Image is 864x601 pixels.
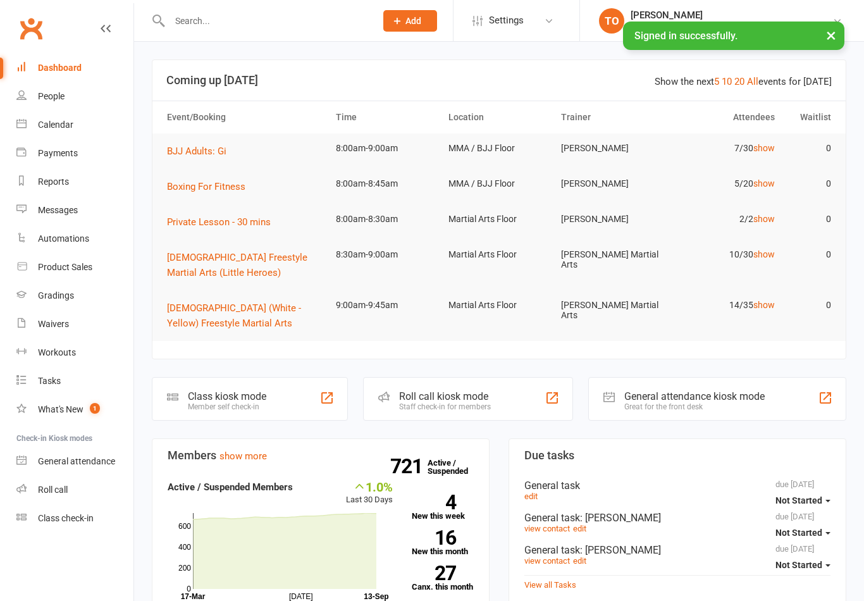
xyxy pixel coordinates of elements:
[167,146,226,157] span: BJJ Adults: Gi
[775,560,822,570] span: Not Started
[668,290,781,320] td: 14/35
[38,319,69,329] div: Waivers
[428,449,483,485] a: 721Active / Suspended
[775,521,830,544] button: Not Started
[820,22,842,49] button: ×
[555,240,668,280] td: [PERSON_NAME] Martial Arts
[775,495,822,505] span: Not Started
[443,204,555,234] td: Martial Arts Floor
[624,390,765,402] div: General attendance kiosk mode
[412,495,474,520] a: 4New this week
[346,480,393,507] div: Last 30 Days
[16,447,133,476] a: General attendance kiosk mode
[722,76,732,87] a: 10
[16,310,133,338] a: Waivers
[167,214,280,230] button: Private Lesson - 30 mins
[166,12,367,30] input: Search...
[412,530,474,555] a: 16New this month
[38,91,65,101] div: People
[167,300,324,331] button: [DEMOGRAPHIC_DATA] (White - Yellow) Freestyle Martial Arts
[524,512,830,524] div: General task
[573,556,586,566] a: edit
[38,290,74,300] div: Gradings
[747,76,758,87] a: All
[188,402,266,411] div: Member self check-in
[524,524,570,533] a: view contact
[524,556,570,566] a: view contact
[443,290,555,320] td: Martial Arts Floor
[38,456,115,466] div: General attendance
[167,302,301,329] span: [DEMOGRAPHIC_DATA] (White - Yellow) Freestyle Martial Arts
[330,240,443,270] td: 8:30am-9:00am
[781,240,837,270] td: 0
[90,403,100,414] span: 1
[188,390,266,402] div: Class kiosk mode
[555,204,668,234] td: [PERSON_NAME]
[16,82,133,111] a: People
[599,8,624,34] div: TO
[781,290,837,320] td: 0
[412,564,456,583] strong: 27
[753,143,775,153] a: show
[714,76,719,87] a: 5
[16,196,133,225] a: Messages
[555,169,668,199] td: [PERSON_NAME]
[631,21,832,32] div: [PERSON_NAME] Martial Arts and Fitness Academy
[330,101,443,133] th: Time
[167,252,307,278] span: [DEMOGRAPHIC_DATA] Freestyle Martial Arts (Little Heroes)
[555,290,668,330] td: [PERSON_NAME] Martial Arts
[412,566,474,591] a: 27Canx. this month
[16,504,133,533] a: Class kiosk mode
[524,480,830,492] div: General task
[524,544,830,556] div: General task
[16,225,133,253] a: Automations
[167,250,324,280] button: [DEMOGRAPHIC_DATA] Freestyle Martial Arts (Little Heroes)
[753,214,775,224] a: show
[775,489,830,512] button: Not Started
[16,111,133,139] a: Calendar
[38,404,83,414] div: What's New
[405,16,421,26] span: Add
[443,169,555,199] td: MMA / BJJ Floor
[38,177,69,187] div: Reports
[573,524,586,533] a: edit
[16,367,133,395] a: Tasks
[668,169,781,199] td: 5/20
[38,513,94,523] div: Class check-in
[781,133,837,163] td: 0
[38,376,61,386] div: Tasks
[16,139,133,168] a: Payments
[524,449,830,462] h3: Due tasks
[16,282,133,310] a: Gradings
[443,101,555,133] th: Location
[634,30,737,42] span: Signed in successfully.
[781,204,837,234] td: 0
[399,402,491,411] div: Staff check-in for members
[38,233,89,244] div: Automations
[38,262,92,272] div: Product Sales
[38,120,73,130] div: Calendar
[443,240,555,270] td: Martial Arts Floor
[734,76,744,87] a: 20
[168,449,474,462] h3: Members
[668,204,781,234] td: 2/2
[655,74,832,89] div: Show the next events for [DATE]
[168,481,293,493] strong: Active / Suspended Members
[580,544,661,556] span: : [PERSON_NAME]
[781,101,837,133] th: Waitlist
[219,450,267,462] a: show more
[16,476,133,504] a: Roll call
[16,395,133,424] a: What's New1
[167,216,271,228] span: Private Lesson - 30 mins
[167,144,235,159] button: BJJ Adults: Gi
[668,240,781,270] td: 10/30
[38,205,78,215] div: Messages
[489,6,524,35] span: Settings
[443,133,555,163] td: MMA / BJJ Floor
[775,554,830,576] button: Not Started
[330,204,443,234] td: 8:00am-8:30am
[16,54,133,82] a: Dashboard
[16,253,133,282] a: Product Sales
[390,457,428,476] strong: 721
[161,101,330,133] th: Event/Booking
